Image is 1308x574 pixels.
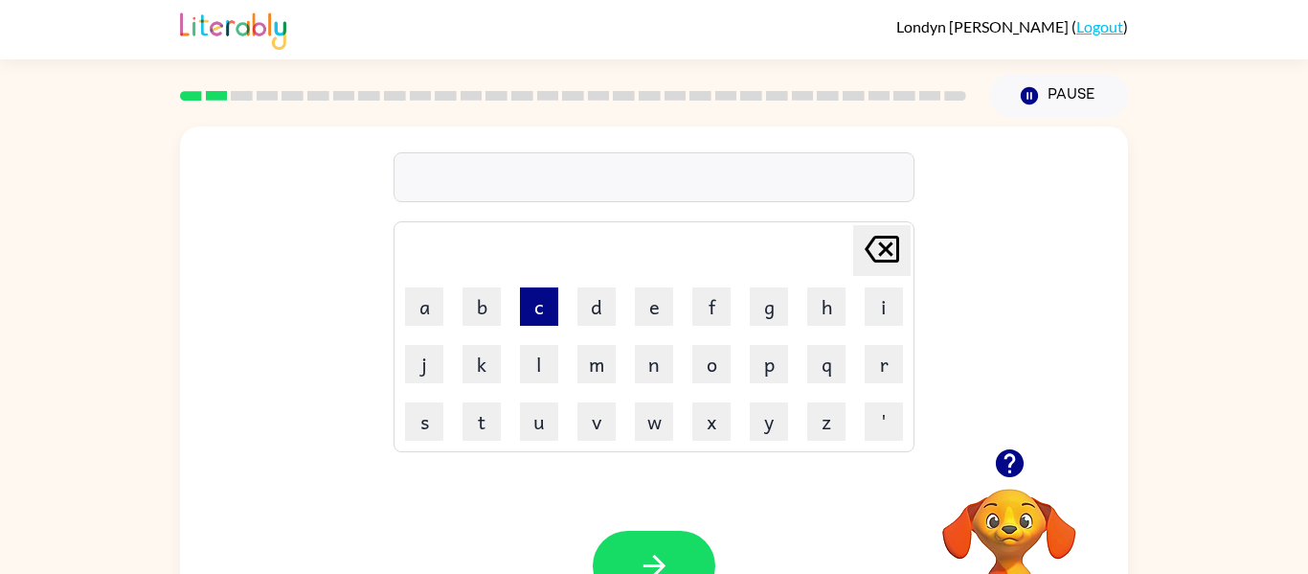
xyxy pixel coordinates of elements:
button: p [750,345,788,383]
span: Londyn [PERSON_NAME] [896,17,1071,35]
button: m [577,345,616,383]
button: Pause [989,74,1128,118]
button: n [635,345,673,383]
img: Literably [180,8,286,50]
button: b [462,287,501,326]
button: v [577,402,616,441]
button: j [405,345,443,383]
button: z [807,402,846,441]
button: c [520,287,558,326]
div: ( ) [896,17,1128,35]
button: y [750,402,788,441]
button: w [635,402,673,441]
button: e [635,287,673,326]
button: u [520,402,558,441]
button: t [462,402,501,441]
button: s [405,402,443,441]
button: l [520,345,558,383]
button: ' [865,402,903,441]
button: o [692,345,731,383]
button: d [577,287,616,326]
button: k [462,345,501,383]
button: x [692,402,731,441]
button: g [750,287,788,326]
button: a [405,287,443,326]
button: h [807,287,846,326]
button: i [865,287,903,326]
button: q [807,345,846,383]
button: f [692,287,731,326]
button: r [865,345,903,383]
a: Logout [1076,17,1123,35]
